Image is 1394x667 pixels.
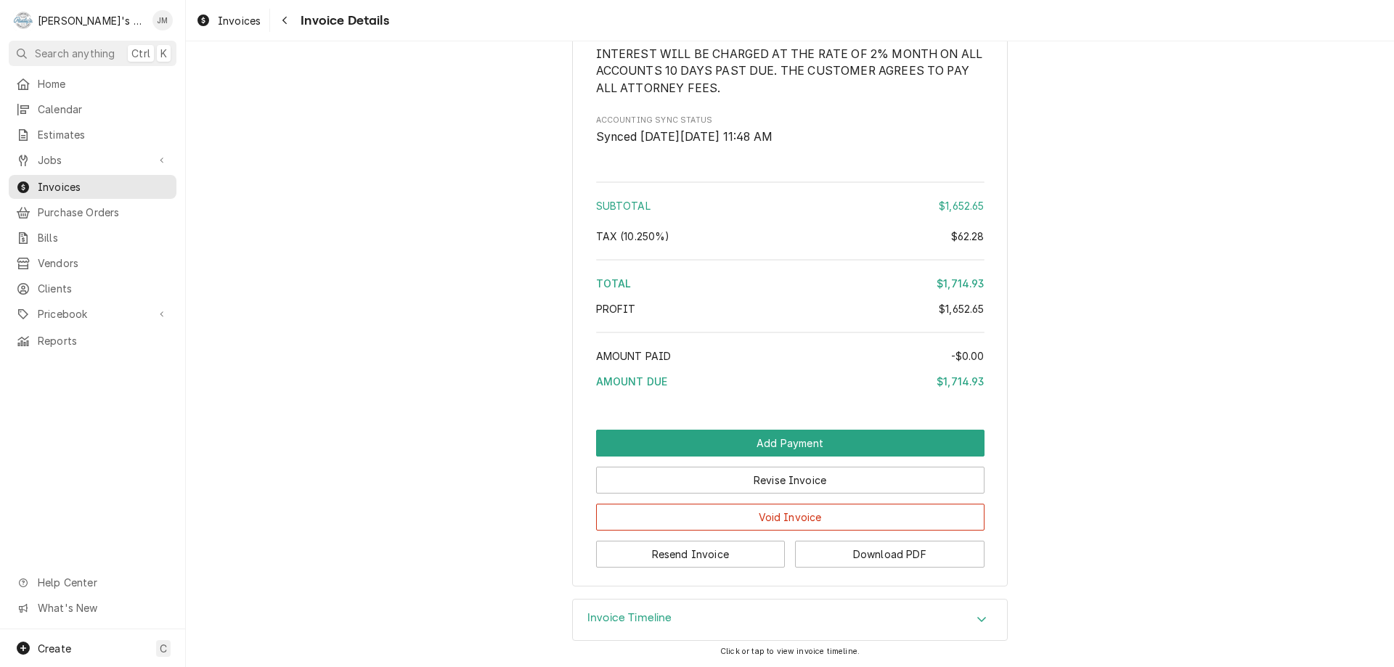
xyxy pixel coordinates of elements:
span: Search anything [35,46,115,61]
div: Button Group Row [596,531,985,568]
a: Reports [9,329,176,353]
span: Help Center [38,575,168,590]
div: -$0.00 [951,348,985,364]
h3: Invoice Timeline [587,611,672,625]
button: Void Invoice [596,504,985,531]
button: Resend Invoice [596,541,786,568]
span: Accounting Sync Status [596,128,985,146]
span: Clients [38,281,169,296]
div: Accounting Sync Status [596,115,985,146]
div: Button Group Row [596,457,985,494]
div: $1,714.93 [937,276,984,291]
span: Invoice Details [296,11,388,30]
div: Invoice Timeline [572,599,1008,641]
div: Amount Due [596,374,985,389]
span: Jobs [38,152,147,168]
a: Clients [9,277,176,300]
button: Search anythingCtrlK [9,41,176,66]
span: Invoices [38,179,169,195]
button: Revise Invoice [596,467,985,494]
div: [PERSON_NAME]'s Commercial Refrigeration [38,13,144,28]
div: Tax [596,229,985,244]
div: JM [152,10,173,30]
div: Rudy's Commercial Refrigeration's Avatar [13,10,33,30]
div: R [13,10,33,30]
div: Profit [596,301,985,316]
a: Purchase Orders [9,200,176,224]
div: Button Group [596,430,985,568]
span: Amount Paid [596,350,672,362]
span: Bills [38,230,169,245]
div: $1,652.65 [939,198,984,213]
div: $1,652.65 [939,301,984,316]
a: Calendar [9,97,176,121]
span: Synced [DATE][DATE] 11:48 AM [596,130,773,144]
a: Bills [9,226,176,250]
span: Click or tap to view invoice timeline. [720,647,860,656]
span: Total [596,277,632,290]
span: Create [38,642,71,655]
span: Subtotal [596,200,651,212]
button: Navigate back [273,9,296,32]
span: K [160,46,167,61]
a: Invoices [190,9,266,33]
div: $62.28 [951,229,985,244]
button: Add Payment [596,430,985,457]
span: Estimates [38,127,169,142]
button: Download PDF [795,541,985,568]
span: [6.25%] California State [1%] California, Contra Costa County [3%] California, Alameda County Dis... [596,230,670,242]
a: Go to Pricebook [9,302,176,326]
span: Ctrl [131,46,150,61]
a: Invoices [9,175,176,199]
div: Accordion Header [573,600,1007,640]
div: Jim McIntyre's Avatar [152,10,173,30]
span: Home [38,76,169,91]
button: Accordion Details Expand Trigger [573,600,1007,640]
a: Home [9,72,176,96]
div: Total [596,276,985,291]
span: Accounting Sync Status [596,115,985,126]
span: Reports [38,333,169,348]
a: Go to Jobs [9,148,176,172]
a: Go to What's New [9,596,176,620]
div: Amount Summary [596,176,985,399]
span: Purchase Orders [38,205,169,220]
div: Button Group Row [596,494,985,531]
a: Vendors [9,251,176,275]
span: Profit [596,303,636,315]
a: Go to Help Center [9,570,176,594]
div: Button Group Row [596,430,985,457]
span: What's New [38,600,168,615]
span: Calendar [38,102,169,117]
div: $1,714.93 [937,374,984,389]
div: Subtotal [596,198,985,213]
span: Invoices [218,13,261,28]
div: Amount Paid [596,348,985,364]
a: Estimates [9,123,176,147]
span: C [160,641,167,656]
span: Vendors [38,255,169,271]
span: Pricebook [38,306,147,322]
span: Amount Due [596,375,668,388]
